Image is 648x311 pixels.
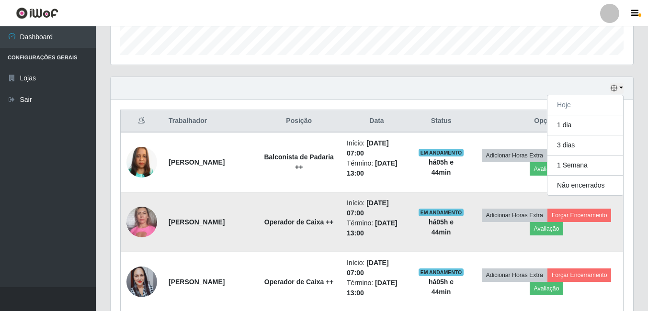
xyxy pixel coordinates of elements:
li: Término: [347,158,407,178]
li: Término: [347,218,407,238]
li: Início: [347,198,407,218]
span: EM ANDAMENTO [419,268,464,276]
strong: há 05 h e 44 min [429,158,454,176]
button: 3 dias [547,135,623,155]
li: Início: [347,258,407,278]
strong: [PERSON_NAME] [169,278,225,286]
th: Data [341,110,412,133]
button: Adicionar Horas Extra [482,149,547,162]
li: Término: [347,278,407,298]
button: Não encerrados [547,176,623,195]
button: 1 dia [547,115,623,135]
time: [DATE] 07:00 [347,199,389,217]
span: EM ANDAMENTO [419,149,464,156]
button: Forçar Encerramento [547,209,612,222]
button: Avaliação [530,222,564,235]
strong: há 05 h e 44 min [429,218,454,236]
strong: Operador de Caixa ++ [264,218,334,226]
th: Posição [257,110,341,133]
img: 1689874098010.jpeg [126,255,157,309]
strong: Balconista de Padaria ++ [264,153,334,171]
time: [DATE] 07:00 [347,259,389,277]
li: Início: [347,138,407,158]
span: EM ANDAMENTO [419,209,464,216]
strong: [PERSON_NAME] [169,218,225,226]
button: Forçar Encerramento [547,268,612,282]
th: Status [412,110,470,133]
strong: há 05 h e 44 min [429,278,454,296]
button: Avaliação [530,282,564,295]
img: CoreUI Logo [16,7,58,19]
button: Adicionar Horas Extra [482,268,547,282]
img: 1753114982332.jpeg [126,135,157,189]
th: Trabalhador [163,110,257,133]
strong: Operador de Caixa ++ [264,278,334,286]
strong: [PERSON_NAME] [169,158,225,166]
button: Adicionar Horas Extra [482,209,547,222]
button: Hoje [547,95,623,115]
time: [DATE] 07:00 [347,139,389,157]
button: 1 Semana [547,155,623,176]
th: Opções [470,110,623,133]
button: Avaliação [530,162,564,176]
img: 1689780238947.jpeg [126,201,157,242]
